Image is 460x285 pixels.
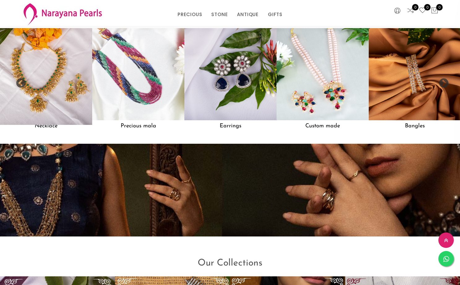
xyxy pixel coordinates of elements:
button: Next [438,78,445,84]
button: Previous [15,78,22,84]
img: Custom made [277,28,369,120]
h5: Earrings [184,120,277,132]
h5: Custom made [277,120,369,132]
a: ANTIQUE [237,10,259,19]
a: GIFTS [268,10,282,19]
a: 0 [419,7,426,15]
span: 0 [412,4,419,11]
button: 0 [431,7,438,15]
a: PRECIOUS [178,10,202,19]
img: Earrings [184,28,277,120]
span: 0 [436,4,443,11]
a: STONE [211,10,228,19]
span: 0 [424,4,431,11]
a: 0 [407,7,414,15]
h5: Precious mala [92,120,184,132]
img: Precious mala [92,28,184,120]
